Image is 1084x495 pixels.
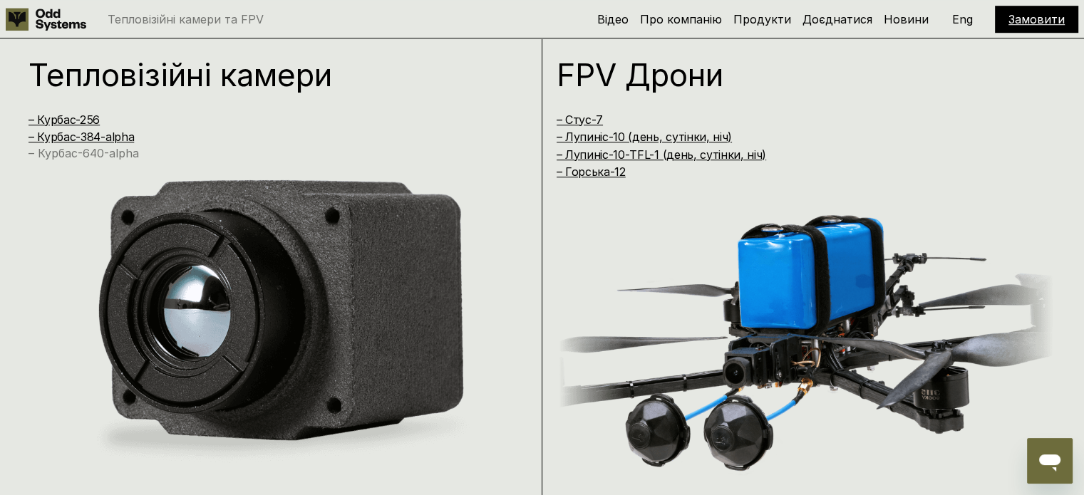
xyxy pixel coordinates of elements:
h1: FPV Дрони [557,59,1026,90]
a: Новини [884,12,929,26]
a: – Курбас-384-alpha [29,130,134,144]
p: Тепловізійні камери та FPV [108,14,264,25]
p: Eng [952,14,973,25]
a: – Горська-12 [557,165,626,179]
a: – Лупиніс-10-TFL-1 (день, сутінки, ніч) [557,147,767,162]
a: – Курбас-256 [29,113,100,127]
a: Відео [597,12,629,26]
a: – Стус-7 [557,113,603,127]
h1: Тепловізійні камери [29,59,497,90]
a: – Курбас-640-alpha [29,146,139,160]
iframe: Button to launch messaging window, conversation in progress [1027,438,1073,484]
a: Замовити [1008,12,1065,26]
a: Доєднатися [802,12,872,26]
a: Продукти [733,12,791,26]
a: – Лупиніс-10 (день, сутінки, ніч) [557,130,732,144]
a: Про компанію [640,12,722,26]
